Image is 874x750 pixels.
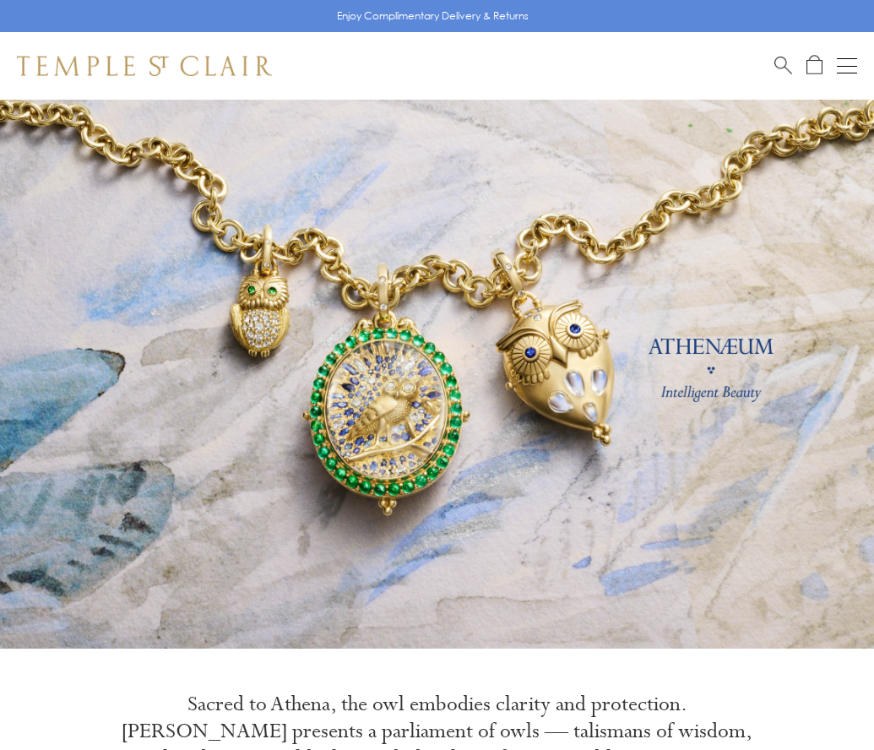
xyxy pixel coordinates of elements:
img: Temple St. Clair [17,56,272,76]
p: Enjoy Complimentary Delivery & Returns [337,8,529,24]
a: Open Shopping Bag [806,55,822,76]
a: Search [774,55,792,76]
button: Open navigation [837,56,857,76]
